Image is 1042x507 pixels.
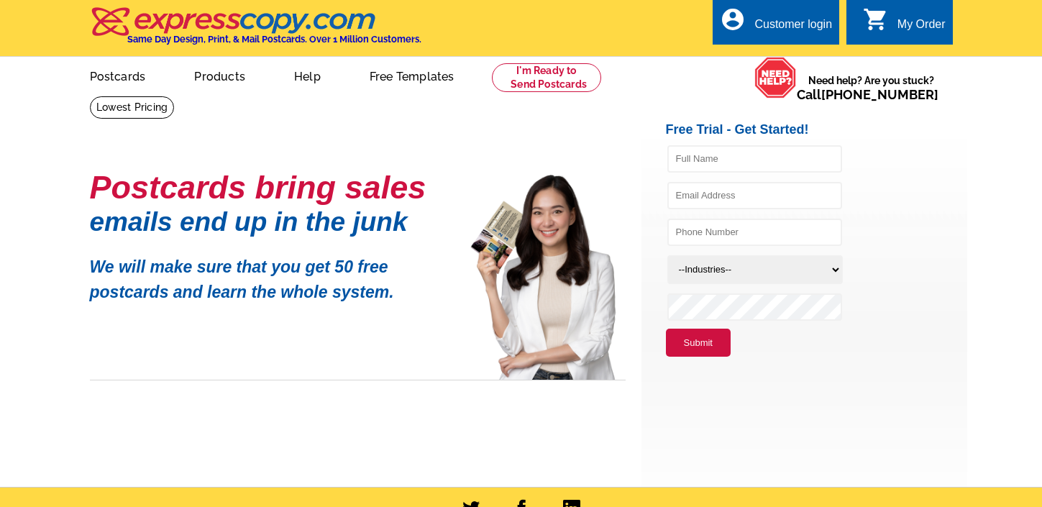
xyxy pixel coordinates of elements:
input: Phone Number [667,219,842,246]
i: shopping_cart [863,6,889,32]
a: Products [171,58,268,92]
a: Help [271,58,344,92]
i: account_circle [720,6,746,32]
a: shopping_cart My Order [863,16,946,34]
h1: Postcards bring sales [90,175,449,200]
a: account_circle Customer login [720,16,832,34]
input: Full Name [667,145,842,173]
h1: emails end up in the junk [90,214,449,229]
span: Call [797,87,938,102]
a: Same Day Design, Print, & Mail Postcards. Over 1 Million Customers. [90,17,421,45]
input: Email Address [667,182,842,209]
img: help [754,57,797,99]
div: My Order [897,18,946,38]
a: [PHONE_NUMBER] [821,87,938,102]
p: We will make sure that you get 50 free postcards and learn the whole system. [90,244,449,304]
span: Need help? Are you stuck? [797,73,946,102]
button: Submit [666,329,731,357]
div: Customer login [754,18,832,38]
a: Free Templates [347,58,477,92]
h4: Same Day Design, Print, & Mail Postcards. Over 1 Million Customers. [127,34,421,45]
h2: Free Trial - Get Started! [666,122,967,138]
a: Postcards [67,58,169,92]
